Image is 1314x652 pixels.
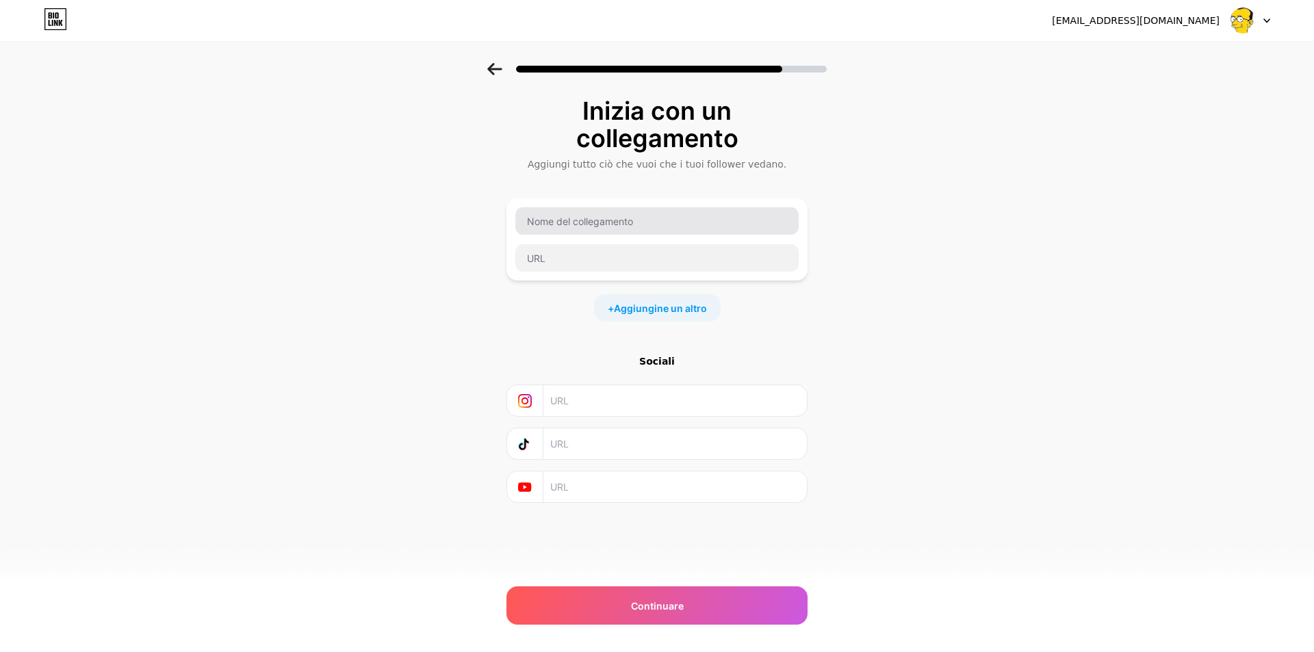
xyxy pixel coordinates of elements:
input: URL [515,244,799,272]
img: Esse Emme [1230,8,1256,34]
input: URL [550,471,799,502]
font: Inizia con un collegamento [576,96,738,153]
input: Nome del collegamento [515,207,799,235]
input: URL [550,428,799,459]
font: [EMAIL_ADDRESS][DOMAIN_NAME] [1052,15,1220,26]
font: Aggiungine un altro [614,302,707,314]
font: Aggiungi tutto ciò che vuoi che i tuoi follower vedano. [528,159,786,170]
font: Sociali [639,356,675,367]
input: URL [550,385,799,416]
font: + [608,302,614,314]
font: Continuare [631,600,684,612]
